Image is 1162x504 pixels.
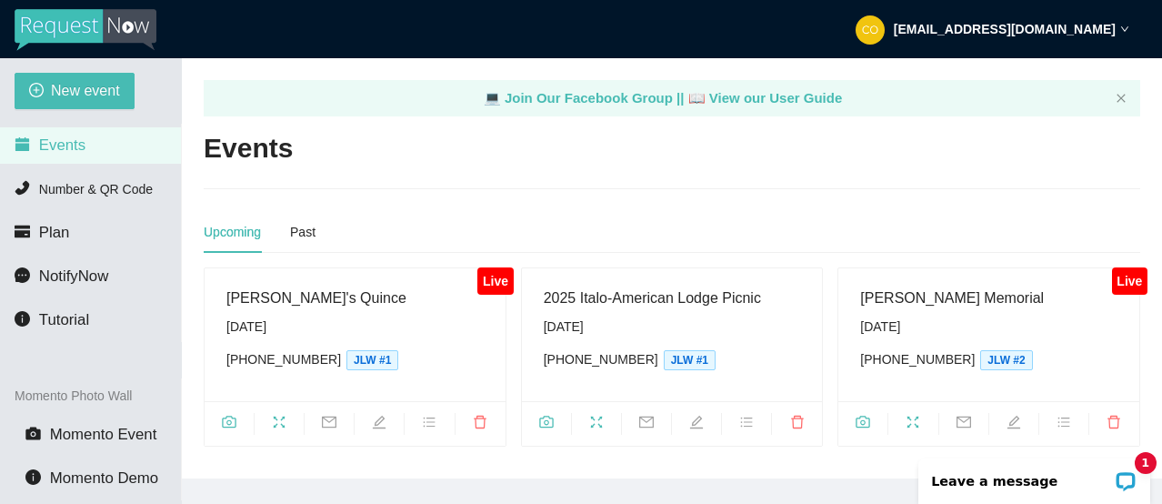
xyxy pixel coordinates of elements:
[405,415,454,435] span: bars
[15,9,156,51] img: RequestNow
[989,415,1038,435] span: edit
[50,469,158,487] span: Momento Demo
[39,182,153,197] span: Number & QR Code
[522,415,571,435] span: camera
[722,415,771,435] span: bars
[15,136,30,152] span: calendar
[1120,25,1129,34] span: down
[688,90,843,106] a: laptop View our User Guide
[204,222,261,242] div: Upcoming
[622,415,671,435] span: mail
[226,349,484,370] div: [PHONE_NUMBER]
[456,415,506,435] span: delete
[856,15,885,45] img: 80ccb84ea51d40aec798d9c2fdf281a2
[1039,415,1088,435] span: bars
[1116,93,1127,104] span: close
[1116,93,1127,105] button: close
[894,22,1116,36] strong: [EMAIL_ADDRESS][DOMAIN_NAME]
[355,415,404,435] span: edit
[544,287,801,309] div: 2025 Italo-American Lodge Picnic
[226,317,484,337] div: [DATE]
[838,415,887,435] span: camera
[39,267,108,285] span: NotifyNow
[15,224,30,239] span: credit-card
[672,415,721,435] span: edit
[15,180,30,196] span: phone
[346,350,398,370] span: JLW #1
[860,317,1117,337] div: [DATE]
[544,349,801,370] div: [PHONE_NUMBER]
[688,90,706,106] span: laptop
[939,415,988,435] span: mail
[15,311,30,327] span: info-circle
[484,90,501,106] span: laptop
[226,287,484,309] div: [PERSON_NAME]'s Quince
[39,224,70,241] span: Plan
[1112,267,1147,295] div: Live
[860,349,1117,370] div: [PHONE_NUMBER]
[888,415,937,435] span: fullscreen
[39,136,85,154] span: Events
[477,267,513,295] div: Live
[25,469,41,485] span: info-circle
[51,79,120,102] span: New event
[572,415,621,435] span: fullscreen
[484,90,688,106] a: laptop Join Our Facebook Group ||
[980,350,1032,370] span: JLW #2
[39,311,89,328] span: Tutorial
[305,415,354,435] span: mail
[204,130,293,167] h2: Events
[907,447,1162,504] iframe: LiveChat chat widget
[15,267,30,283] span: message
[290,222,316,242] div: Past
[255,415,304,435] span: fullscreen
[29,83,44,100] span: plus-circle
[25,426,41,441] span: camera
[664,350,716,370] span: JLW #1
[1089,415,1139,435] span: delete
[50,426,157,443] span: Momento Event
[15,73,135,109] button: plus-circleNew event
[544,317,801,337] div: [DATE]
[860,287,1117,309] div: [PERSON_NAME] Memorial
[772,415,822,435] span: delete
[205,415,254,435] span: camera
